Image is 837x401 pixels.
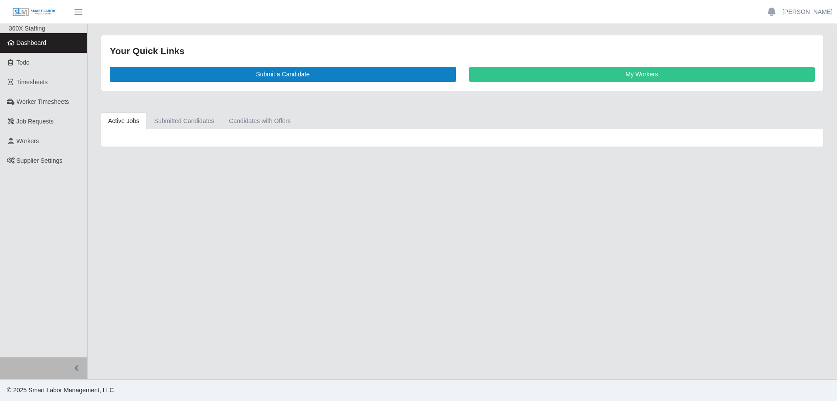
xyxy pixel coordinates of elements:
a: My Workers [469,67,815,82]
span: Dashboard [17,39,47,46]
span: © 2025 Smart Labor Management, LLC [7,387,114,394]
span: Workers [17,137,39,144]
a: Submitted Candidates [147,113,222,130]
a: Submit a Candidate [110,67,456,82]
span: Supplier Settings [17,157,63,164]
div: Your Quick Links [110,44,815,58]
a: [PERSON_NAME] [783,7,833,17]
span: Job Requests [17,118,54,125]
span: 360X Staffing [9,25,45,32]
span: Todo [17,59,30,66]
span: Worker Timesheets [17,98,69,105]
a: Active Jobs [101,113,147,130]
img: SLM Logo [12,7,56,17]
a: Candidates with Offers [221,113,298,130]
span: Timesheets [17,79,48,86]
